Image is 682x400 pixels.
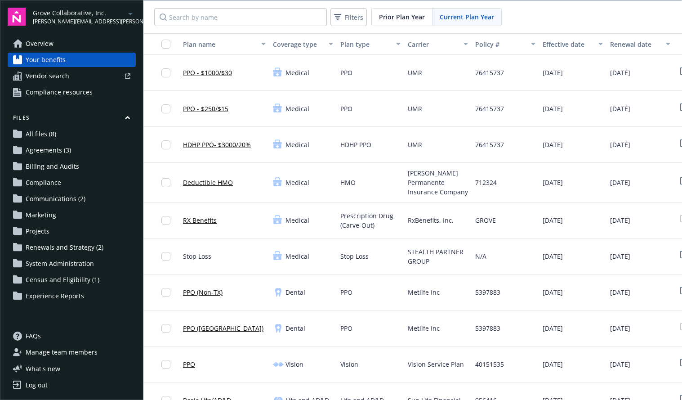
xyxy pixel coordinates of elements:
[539,33,606,55] button: Effective date
[340,104,352,113] span: PPO
[161,360,170,369] input: Toggle Row Selected
[285,288,305,297] span: Dental
[340,178,356,187] span: HMO
[161,252,170,261] input: Toggle Row Selected
[26,175,61,190] span: Compliance
[269,33,337,55] button: Coverage type
[8,208,136,222] a: Marketing
[183,68,232,77] a: PPO - $1000/$30
[340,360,358,369] span: Vision
[475,324,500,333] span: 5397883
[475,104,504,113] span: 76415737
[606,33,674,55] button: Renewal date
[475,40,526,49] div: Policy #
[475,360,504,369] span: 40151535
[161,40,170,49] input: Select all
[183,40,256,49] div: Plan name
[340,288,352,297] span: PPO
[475,216,496,225] span: GROVE
[543,324,563,333] span: [DATE]
[543,68,563,77] span: [DATE]
[26,208,56,222] span: Marketing
[161,324,170,333] input: Toggle Row Selected
[610,104,630,113] span: [DATE]
[475,288,500,297] span: 5397883
[345,13,363,22] span: Filters
[285,178,309,187] span: Medical
[8,345,136,360] a: Manage team members
[8,329,136,343] a: FAQs
[8,8,26,26] img: navigator-logo.svg
[408,360,464,369] span: Vision Service Plan
[26,192,85,206] span: Communications (2)
[408,288,440,297] span: Metlife Inc
[26,127,56,141] span: All files (8)
[332,11,365,24] span: Filters
[8,240,136,255] a: Renewals and Strategy (2)
[8,289,136,303] a: Experience Reports
[161,104,170,113] input: Toggle Row Selected
[161,178,170,187] input: Toggle Row Selected
[26,289,84,303] span: Experience Reports
[379,12,425,22] span: Prior Plan Year
[26,159,79,174] span: Billing and Audits
[183,324,263,333] a: PPO ([GEOGRAPHIC_DATA])
[26,364,60,373] span: What ' s new
[8,143,136,157] a: Agreements (3)
[8,273,136,287] a: Census and Eligibility (1)
[340,140,371,149] span: HDHP PPO
[408,247,468,266] span: STEALTH PARTNER GROUP
[26,329,41,343] span: FAQs
[610,360,630,369] span: [DATE]
[183,288,223,297] a: PPO (Non-TX)
[26,378,48,392] div: Log out
[340,68,352,77] span: PPO
[183,178,233,187] a: Deductible HMO
[179,33,269,55] button: Plan name
[610,324,630,333] span: [DATE]
[610,216,630,225] span: [DATE]
[183,252,211,261] span: Stop Loss
[8,36,136,51] a: Overview
[285,104,309,113] span: Medical
[8,127,136,141] a: All files (8)
[26,143,71,157] span: Agreements (3)
[161,288,170,297] input: Toggle Row Selected
[33,18,125,26] span: [PERSON_NAME][EMAIL_ADDRESS][PERSON_NAME][DOMAIN_NAME]
[183,360,195,369] a: PPO
[408,216,454,225] span: RxBenefits, Inc.
[8,53,136,67] a: Your benefits
[8,224,136,238] a: Projects
[183,140,251,149] a: HDHP PPO- $3000/20%
[26,69,69,83] span: Vendor search
[543,178,563,187] span: [DATE]
[8,364,75,373] button: What's new
[161,140,170,149] input: Toggle Row Selected
[337,33,404,55] button: Plan type
[26,85,93,99] span: Compliance resources
[543,40,593,49] div: Effective date
[8,175,136,190] a: Compliance
[408,40,458,49] div: Carrier
[26,36,53,51] span: Overview
[610,288,630,297] span: [DATE]
[161,216,170,225] input: Toggle Row Selected
[8,114,136,125] button: Files
[543,216,563,225] span: [DATE]
[26,256,94,271] span: System Administration
[33,8,136,26] button: Grove Collaborative, Inc.[PERSON_NAME][EMAIL_ADDRESS][PERSON_NAME][DOMAIN_NAME]arrowDropDown
[610,140,630,149] span: [DATE]
[610,68,630,77] span: [DATE]
[610,40,660,49] div: Renewal date
[475,140,504,149] span: 76415737
[285,68,309,77] span: Medical
[285,140,309,149] span: Medical
[285,216,309,225] span: Medical
[285,360,303,369] span: Vision
[8,159,136,174] a: Billing and Audits
[183,104,228,113] a: PPO - $250/$15
[472,33,539,55] button: Policy #
[183,216,217,225] a: RX Benefits
[610,178,630,187] span: [DATE]
[8,69,136,83] a: Vendor search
